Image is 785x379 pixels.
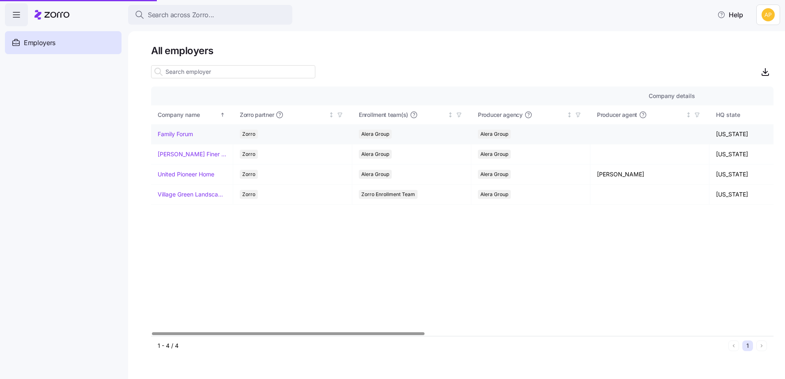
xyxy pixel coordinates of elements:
[242,150,255,159] span: Zorro
[233,105,352,124] th: Zorro partnerNot sorted
[478,111,523,119] span: Producer agency
[158,110,218,119] div: Company name
[128,5,292,25] button: Search across Zorro...
[590,164,709,185] td: [PERSON_NAME]
[756,340,767,351] button: Next page
[711,7,750,23] button: Help
[151,65,315,78] input: Search employer
[590,105,709,124] th: Producer agentNot sorted
[148,10,214,20] span: Search across Zorro...
[220,112,225,118] div: Sorted ascending
[240,111,274,119] span: Zorro partner
[361,190,415,199] span: Zorro Enrollment Team
[361,130,389,139] span: Alera Group
[480,150,508,159] span: Alera Group
[361,170,389,179] span: Alera Group
[158,150,226,158] a: [PERSON_NAME] Finer Meats
[480,170,508,179] span: Alera Group
[361,150,389,159] span: Alera Group
[471,105,590,124] th: Producer agencyNot sorted
[352,105,471,124] th: Enrollment team(s)Not sorted
[151,105,233,124] th: Company nameSorted ascending
[567,112,572,118] div: Not sorted
[328,112,334,118] div: Not sorted
[762,8,775,21] img: 0cde023fa4344edf39c6fb2771ee5dcf
[728,340,739,351] button: Previous page
[158,170,214,178] a: United Pioneer Home
[448,112,453,118] div: Not sorted
[242,130,255,139] span: Zorro
[480,130,508,139] span: Alera Group
[242,170,255,179] span: Zorro
[5,31,122,54] a: Employers
[242,190,255,199] span: Zorro
[24,38,55,48] span: Employers
[151,44,774,57] h1: All employers
[717,10,743,20] span: Help
[742,340,753,351] button: 1
[686,112,691,118] div: Not sorted
[480,190,508,199] span: Alera Group
[158,190,226,199] a: Village Green Landscapes
[359,111,408,119] span: Enrollment team(s)
[597,111,637,119] span: Producer agent
[158,342,725,350] div: 1 - 4 / 4
[158,130,193,138] a: Family Forum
